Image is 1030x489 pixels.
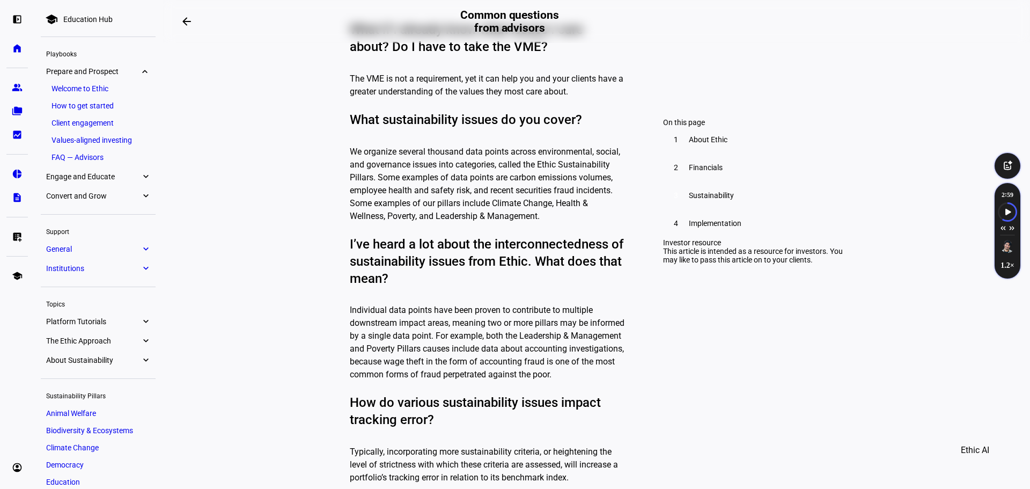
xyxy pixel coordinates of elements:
[12,462,23,473] eth-mat-symbol: account_circle
[141,244,150,254] eth-mat-symbol: expand_more
[41,457,156,472] a: Democracy
[41,261,156,276] a: Institutionsexpand_more
[46,443,99,452] span: Climate Change
[41,440,156,455] a: Climate Change
[12,106,23,116] eth-mat-symbol: folder_copy
[350,236,624,287] h4: I’ve heard a lot about the interconnectedness of sustainability issues from Ethic. What does that...
[46,81,150,96] a: Welcome to Ethic
[46,115,150,130] a: Client engagement
[689,191,734,200] span: Sustainability
[12,43,23,54] eth-mat-symbol: home
[350,394,624,428] h4: How do various sustainability issues impact tracking error?
[663,238,843,247] div: Investor resource
[141,171,150,182] eth-mat-symbol: expand_more
[46,150,150,165] a: FAQ — Advisors
[41,423,156,438] a: Biodiversity & Ecosystems
[46,245,141,253] span: General
[6,124,28,145] a: bid_landscape
[669,161,682,174] div: 2
[63,15,113,24] div: Education Hub
[141,263,150,274] eth-mat-symbol: expand_more
[46,478,80,486] span: Education
[46,356,141,364] span: About Sustainability
[41,46,156,61] div: Playbooks
[141,335,150,346] eth-mat-symbol: expand_more
[41,296,156,311] div: Topics
[141,316,150,327] eth-mat-symbol: expand_more
[141,191,150,201] eth-mat-symbol: expand_more
[6,100,28,122] a: folder_copy
[12,192,23,203] eth-mat-symbol: description
[41,388,156,403] div: Sustainability Pillars
[46,409,96,418] span: Animal Welfare
[6,38,28,59] a: home
[12,82,23,93] eth-mat-symbol: group
[46,461,84,469] span: Democracy
[689,219,741,228] span: Implementation
[12,14,23,25] eth-mat-symbol: left_panel_open
[961,437,989,463] span: Ethic AI
[41,223,156,238] div: Support
[689,135,727,144] span: About Ethic
[46,192,141,200] span: Convert and Grow
[689,163,723,172] span: Financials
[6,163,28,185] a: pie_chart
[46,426,133,435] span: Biodiversity & Ecosystems
[669,133,682,146] div: 1
[6,77,28,98] a: group
[12,271,23,281] eth-mat-symbol: school
[350,446,624,484] p: Typically, incorporating more sustainability criteria, or heightening the level of strictness wit...
[141,66,150,77] eth-mat-symbol: expand_more
[180,15,193,28] mat-icon: arrow_backwards
[350,304,624,381] p: Individual data points have been proven to contribute to multiple downstream impact areas, meanin...
[663,247,843,264] div: This article is intended as a resource for investors. You may like to pass this article on to you...
[46,337,141,345] span: The Ethic Approach
[350,72,624,98] p: The VME is not a requirement, yet it can help you and your clients have a greater understanding o...
[45,13,58,26] mat-icon: school
[12,231,23,242] eth-mat-symbol: list_alt_add
[350,145,624,223] p: We organize several thousand data points across environmental, social, and governance issues into...
[46,264,141,273] span: Institutions
[41,406,156,421] a: Animal Welfare
[663,118,843,127] div: On this page
[46,98,150,113] a: How to get started
[46,67,141,76] span: Prepare and Prospect
[669,217,682,230] div: 4
[457,9,563,34] h2: Common questions from advisors
[46,317,141,326] span: Platform Tutorials
[946,437,1004,463] button: Ethic AI
[12,169,23,179] eth-mat-symbol: pie_chart
[350,111,624,128] h4: What sustainability issues do you cover?
[41,242,156,257] a: Generalexpand_more
[46,133,150,148] a: Values-aligned investing
[669,189,682,202] div: 3
[46,172,141,181] span: Engage and Educate
[141,355,150,366] eth-mat-symbol: expand_more
[6,187,28,208] a: description
[12,129,23,140] eth-mat-symbol: bid_landscape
